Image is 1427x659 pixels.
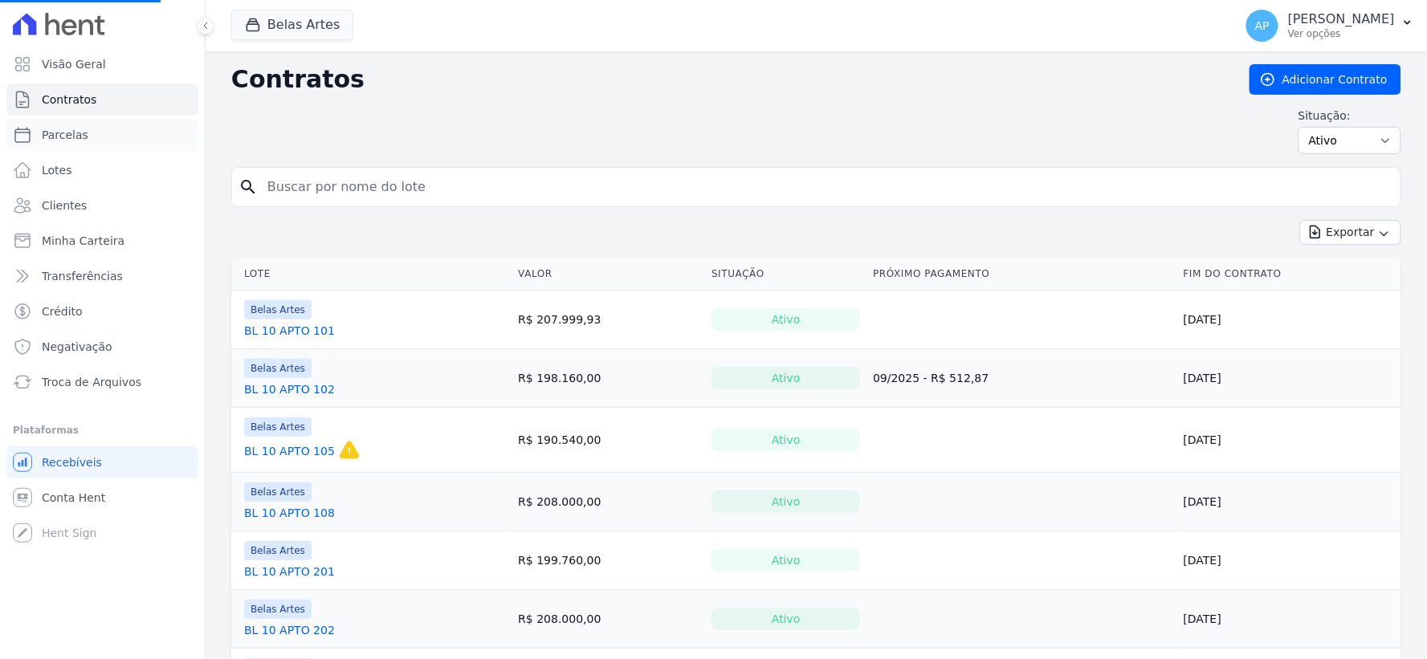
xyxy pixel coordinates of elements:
input: Buscar por nome do lote [258,171,1394,203]
a: Crédito [6,295,198,327]
h2: Contratos [231,65,1224,94]
td: R$ 207.999,93 [512,291,705,349]
a: Troca de Arquivos [6,366,198,398]
div: Plataformas [13,421,192,440]
td: [DATE] [1177,590,1401,649]
th: Valor [512,258,705,291]
a: BL 10 APTO 102 [244,381,335,397]
a: Clientes [6,189,198,222]
p: Ver opções [1288,27,1395,40]
a: BL 10 APTO 201 [244,563,335,580]
a: Visão Geral [6,48,198,80]
span: Negativação [42,339,112,355]
button: AP [PERSON_NAME] Ver opções [1233,3,1427,48]
td: [DATE] [1177,349,1401,408]
span: Lotes [42,162,72,178]
th: Próximo Pagamento [866,258,1177,291]
th: Fim do Contrato [1177,258,1401,291]
span: Belas Artes [244,359,312,378]
button: Exportar [1300,220,1401,245]
label: Situação: [1299,108,1401,124]
button: Belas Artes [231,10,353,40]
td: [DATE] [1177,531,1401,590]
i: search [239,177,258,197]
span: Visão Geral [42,56,106,72]
a: Parcelas [6,119,198,151]
span: Conta Hent [42,490,105,506]
a: BL 10 APTO 202 [244,622,335,638]
span: Belas Artes [244,417,312,437]
th: Situação [705,258,866,291]
div: Ativo [711,308,860,331]
span: Parcelas [42,127,88,143]
td: R$ 208.000,00 [512,473,705,531]
span: AP [1255,20,1270,31]
span: Recebíveis [42,454,102,470]
td: [DATE] [1177,408,1401,473]
a: Recebíveis [6,446,198,478]
span: Belas Artes [244,600,312,619]
span: Minha Carteira [42,233,124,249]
td: [DATE] [1177,291,1401,349]
span: Troca de Arquivos [42,374,141,390]
span: Belas Artes [244,541,312,560]
td: R$ 199.760,00 [512,531,705,590]
a: Transferências [6,260,198,292]
a: Lotes [6,154,198,186]
a: BL 10 APTO 101 [244,323,335,339]
a: Negativação [6,331,198,363]
a: Contratos [6,83,198,116]
td: R$ 198.160,00 [512,349,705,408]
a: Conta Hent [6,482,198,514]
div: Ativo [711,429,860,451]
td: R$ 190.540,00 [512,408,705,473]
p: [PERSON_NAME] [1288,11,1395,27]
div: Ativo [711,367,860,389]
div: Ativo [711,490,860,513]
a: BL 10 APTO 105 [244,443,335,459]
a: 09/2025 - R$ 512,87 [873,372,989,384]
a: Minha Carteira [6,225,198,257]
a: BL 10 APTO 108 [244,505,335,521]
span: Belas Artes [244,300,312,319]
span: Belas Artes [244,482,312,502]
span: Contratos [42,92,96,108]
span: Crédito [42,303,83,319]
div: Ativo [711,549,860,572]
span: Transferências [42,268,123,284]
span: Clientes [42,197,87,214]
td: [DATE] [1177,473,1401,531]
a: Adicionar Contrato [1250,64,1401,95]
th: Lote [231,258,512,291]
td: R$ 208.000,00 [512,590,705,649]
div: Ativo [711,608,860,630]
